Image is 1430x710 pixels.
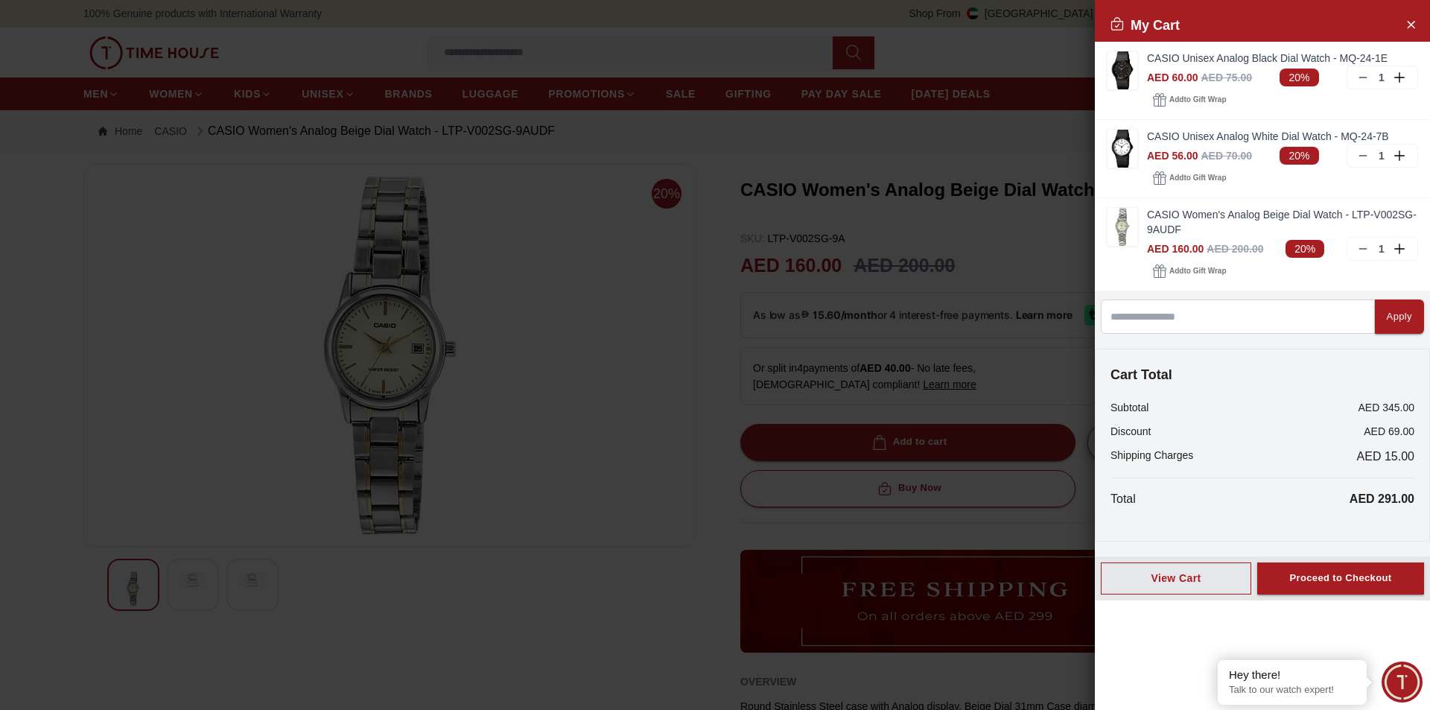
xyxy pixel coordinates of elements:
[1110,400,1148,415] p: Subtotal
[1350,490,1414,508] p: AED 291.00
[1357,448,1414,466] span: AED 15.00
[1280,69,1318,86] span: 20%
[1108,130,1137,168] img: ...
[1110,448,1193,466] p: Shipping Charges
[1101,562,1251,595] button: View Cart
[1108,208,1137,246] img: ...
[1147,150,1198,162] span: AED 56.00
[1280,147,1318,165] span: 20%
[1147,89,1232,110] button: Addto Gift Wrap
[1110,424,1151,439] p: Discount
[1110,15,1180,36] h2: My Cart
[1169,264,1226,279] span: Add to Gift Wrap
[1387,308,1412,326] div: Apply
[1147,261,1232,282] button: Addto Gift Wrap
[1169,171,1226,186] span: Add to Gift Wrap
[1201,72,1251,83] span: AED 75.00
[1229,668,1356,682] div: Hey there!
[1113,571,1239,586] div: View Cart
[1358,400,1415,415] p: AED 345.00
[1147,129,1418,144] a: CASIO Unisex Analog White Dial Watch - MQ-24-7B
[1147,207,1418,237] a: CASIO Women's Analog Beige Dial Watch - LTP-V002SG-9AUDF
[1375,299,1424,334] button: Apply
[1108,51,1137,89] img: ...
[1289,570,1391,587] div: Proceed to Checkout
[1399,12,1423,36] button: Close Account
[1376,70,1388,85] p: 1
[1229,684,1356,697] p: Talk to our watch expert!
[1147,51,1418,66] a: CASIO Unisex Analog Black Dial Watch - MQ-24-1E
[1147,72,1198,83] span: AED 60.00
[1376,241,1388,256] p: 1
[1382,662,1423,703] div: Chat Widget
[1169,92,1226,107] span: Add to Gift Wrap
[1286,240,1324,258] span: 20%
[1110,490,1136,508] p: Total
[1147,168,1232,188] button: Addto Gift Wrap
[1201,150,1251,162] span: AED 70.00
[1376,148,1388,163] p: 1
[1207,243,1263,255] span: AED 200.00
[1257,562,1424,595] button: Proceed to Checkout
[1364,424,1414,439] p: AED 69.00
[1147,243,1204,255] span: AED 160.00
[1110,364,1414,385] h4: Cart Total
